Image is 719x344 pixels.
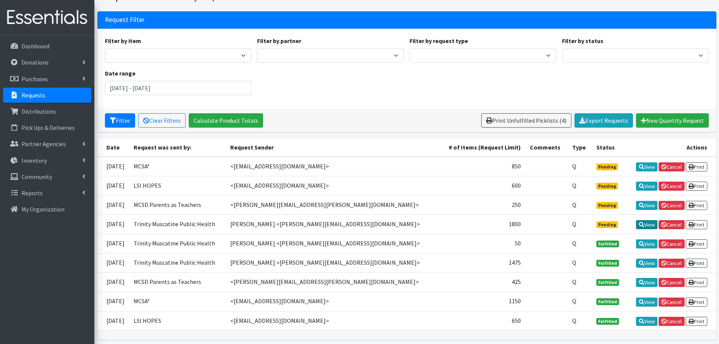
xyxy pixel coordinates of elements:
p: Community [22,173,52,180]
img: HumanEssentials [3,5,91,30]
td: <[PERSON_NAME][EMAIL_ADDRESS][PERSON_NAME][DOMAIN_NAME]> [226,195,439,214]
a: Calculate Product Totals [189,113,263,128]
a: View [636,259,657,268]
a: Print Unfulfilled Picklists (4) [481,113,571,128]
td: MCSD Parents as Teachers [129,195,226,214]
a: Print [686,259,707,268]
th: Request was sent by: [129,138,226,157]
p: Pick Ups & Deliveries [22,124,75,131]
th: Comments [525,138,568,157]
td: <[EMAIL_ADDRESS][DOMAIN_NAME]> [226,292,439,311]
span: Pending [596,202,618,209]
td: [DATE] [97,253,129,273]
abbr: Quantity [572,182,576,189]
td: Trinity Muscatine Public Health [129,214,226,234]
label: Filter by request type [410,36,468,45]
td: MCSA* [129,157,226,176]
td: 1150 [439,292,525,311]
abbr: Quantity [572,162,576,170]
abbr: Quantity [572,278,576,285]
a: Print [686,220,707,229]
a: Cancel [659,220,685,229]
p: Requests [22,91,45,99]
h3: Request Filter [105,16,145,24]
a: View [636,278,657,287]
p: Donations [22,59,49,66]
td: [DATE] [97,234,129,253]
p: Partner Agencies [22,140,66,148]
a: Partner Agencies [3,136,91,151]
span: Fulfilled [596,279,619,286]
button: Filter [105,113,135,128]
th: Type [568,138,592,157]
td: <[EMAIL_ADDRESS][DOMAIN_NAME]> [226,157,439,176]
a: View [636,201,657,210]
a: Print [686,317,707,326]
td: LSI HOPES [129,176,226,195]
td: LSI HOPES [129,311,226,330]
a: Cancel [659,259,685,268]
a: Donations [3,55,91,70]
td: 425 [439,273,525,292]
span: Fulfilled [596,318,619,325]
a: Cancel [659,317,685,326]
a: Cancel [659,162,685,171]
p: Reports [22,189,43,197]
td: 650 [439,311,525,330]
td: 850 [439,157,525,176]
a: Export Requests [574,113,633,128]
td: [DATE] [97,176,129,195]
a: Print [686,239,707,248]
a: Inventory [3,153,91,168]
span: Pending [596,221,618,228]
td: [DATE] [97,311,129,330]
a: Dashboard [3,39,91,54]
a: Print [686,278,707,287]
p: Purchases [22,75,48,83]
label: Filter by status [562,36,604,45]
p: Inventory [22,157,47,164]
td: 250 [439,195,525,214]
td: [DATE] [97,292,129,311]
a: Purchases [3,71,91,86]
a: Cancel [659,278,685,287]
a: Reports [3,185,91,201]
span: Fulfilled [596,260,619,267]
label: Filter by item [105,36,141,45]
a: View [636,317,657,326]
td: Trinity Muscatine Public Health [129,253,226,273]
a: View [636,220,657,229]
a: Clear Filters [138,113,186,128]
abbr: Quantity [572,317,576,324]
p: Distributions [22,108,56,115]
a: My Organization [3,202,91,217]
abbr: Quantity [572,239,576,247]
td: MCSA* [129,292,226,311]
td: [DATE] [97,195,129,214]
a: Print [686,182,707,191]
abbr: Quantity [572,297,576,305]
th: Date [97,138,129,157]
td: <[PERSON_NAME][EMAIL_ADDRESS][PERSON_NAME][DOMAIN_NAME]> [226,273,439,292]
td: 1800 [439,214,525,234]
abbr: Quantity [572,220,576,228]
span: Fulfilled [596,241,619,247]
td: 600 [439,176,525,195]
td: [DATE] [97,214,129,234]
td: MCSD Parents as Teachers [129,273,226,292]
a: View [636,162,657,171]
a: View [636,182,657,191]
a: Requests [3,88,91,103]
a: Print [686,201,707,210]
a: Print [686,162,707,171]
label: Date range [105,69,135,78]
td: <[EMAIL_ADDRESS][DOMAIN_NAME]> [226,176,439,195]
label: Filter by partner [257,36,301,45]
th: # of Items (Request Limit) [439,138,525,157]
abbr: Quantity [572,259,576,266]
td: 50 [439,234,525,253]
span: Pending [596,183,618,190]
abbr: Quantity [572,201,576,208]
td: [PERSON_NAME] <[PERSON_NAME][EMAIL_ADDRESS][DOMAIN_NAME]> [226,253,439,273]
td: [DATE] [97,273,129,292]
